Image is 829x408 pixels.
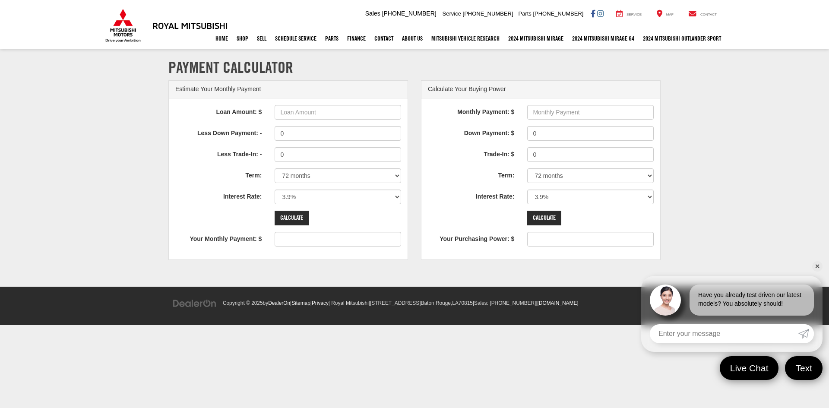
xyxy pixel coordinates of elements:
a: Shop [232,28,253,49]
input: Calculate [275,211,309,225]
a: Contact [682,9,723,18]
label: Monthly Payment: $ [421,105,521,117]
span: Sales: [474,300,488,306]
span: Copyright © 2025 [223,300,263,306]
span: | [473,300,536,306]
label: Down Payment: $ [421,126,521,138]
label: Trade-In: $ [421,147,521,159]
a: DealerOn [173,299,217,306]
img: DealerOn [173,299,217,308]
input: Calculate [527,211,561,225]
a: 2024 Mitsubishi Mirage G4 [568,28,639,49]
label: Your Monthly Payment: $ [169,232,268,244]
a: Schedule Service: Opens in a new tab [271,28,321,49]
span: | [536,300,578,306]
label: Less Down Payment: - [169,126,268,138]
span: Service [443,10,461,17]
a: Map [650,9,680,18]
label: Interest Rate: [421,190,521,201]
img: Mitsubishi [104,9,142,42]
span: Baton Rouge, [421,300,452,306]
label: Less Trade-In: - [169,147,268,159]
label: Term: [421,168,521,180]
span: | Royal Mitsubishi [329,300,369,306]
input: Monthly Payment [527,105,654,120]
img: Agent profile photo [650,285,681,316]
span: Contact [700,13,717,16]
span: Service [626,13,642,16]
div: Have you already test driven our latest models? You absolutely should! [690,285,814,316]
a: 2024 Mitsubishi Outlander SPORT [639,28,725,49]
input: Enter your message [650,324,798,343]
a: Live Chat [720,356,779,380]
a: 2024 Mitsubishi Mirage [504,28,568,49]
span: 70815 [459,300,473,306]
label: Interest Rate: [169,190,268,201]
a: Sell [253,28,271,49]
a: Privacy [312,300,329,306]
input: Loan Amount [275,105,401,120]
span: Live Chat [726,362,773,374]
span: Map [666,13,674,16]
span: Parts [518,10,531,17]
span: [PHONE_NUMBER] [463,10,513,17]
a: Home [211,28,232,49]
a: Facebook: Click to visit our Facebook page [591,10,595,17]
a: Instagram: Click to visit our Instagram page [597,10,604,17]
div: Estimate Your Monthly Payment [169,81,408,98]
span: [STREET_ADDRESS] [370,300,421,306]
a: Finance [343,28,370,49]
a: Mitsubishi Vehicle Research [427,28,504,49]
h3: Royal Mitsubishi [152,21,228,30]
img: b=99784818 [0,329,1,329]
a: Text [785,356,823,380]
span: [PHONE_NUMBER] [490,300,536,306]
span: Sales [365,10,380,17]
a: Submit [798,324,814,343]
span: by [263,300,290,306]
span: Text [791,362,816,374]
h1: Payment Calculator [168,59,661,76]
div: Calculate Your Buying Power [421,81,660,98]
span: | [369,300,473,306]
a: DealerOn Home Page [268,300,290,306]
a: About Us [398,28,427,49]
a: [DOMAIN_NAME] [538,300,579,306]
a: Service [610,9,648,18]
a: Sitemap [291,300,310,306]
span: LA [452,300,459,306]
a: Parts: Opens in a new tab [321,28,343,49]
span: | [310,300,329,306]
label: Your Purchasing Power: $ [421,232,521,244]
span: [PHONE_NUMBER] [382,10,437,17]
label: Term: [169,168,268,180]
span: | [290,300,310,306]
span: [PHONE_NUMBER] [533,10,583,17]
a: Contact [370,28,398,49]
input: Down Payment [527,126,654,141]
label: Loan Amount: $ [169,105,268,117]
